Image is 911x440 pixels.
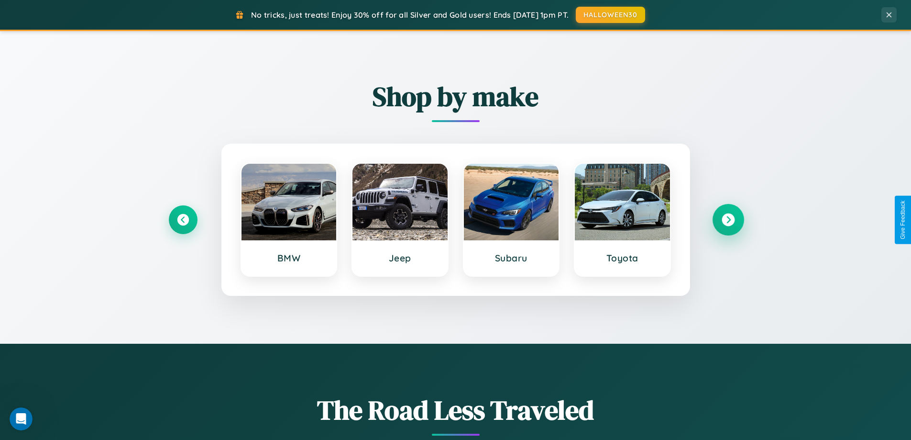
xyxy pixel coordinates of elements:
h3: Subaru [473,252,549,264]
span: No tricks, just treats! Enjoy 30% off for all Silver and Gold users! Ends [DATE] 1pm PT. [251,10,569,20]
iframe: Intercom live chat [10,407,33,430]
button: HALLOWEEN30 [576,7,645,23]
h3: Jeep [362,252,438,264]
h3: Toyota [584,252,660,264]
h2: Shop by make [169,78,743,115]
h1: The Road Less Traveled [169,392,743,429]
div: Give Feedback [900,201,906,239]
h3: BMW [251,252,327,264]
